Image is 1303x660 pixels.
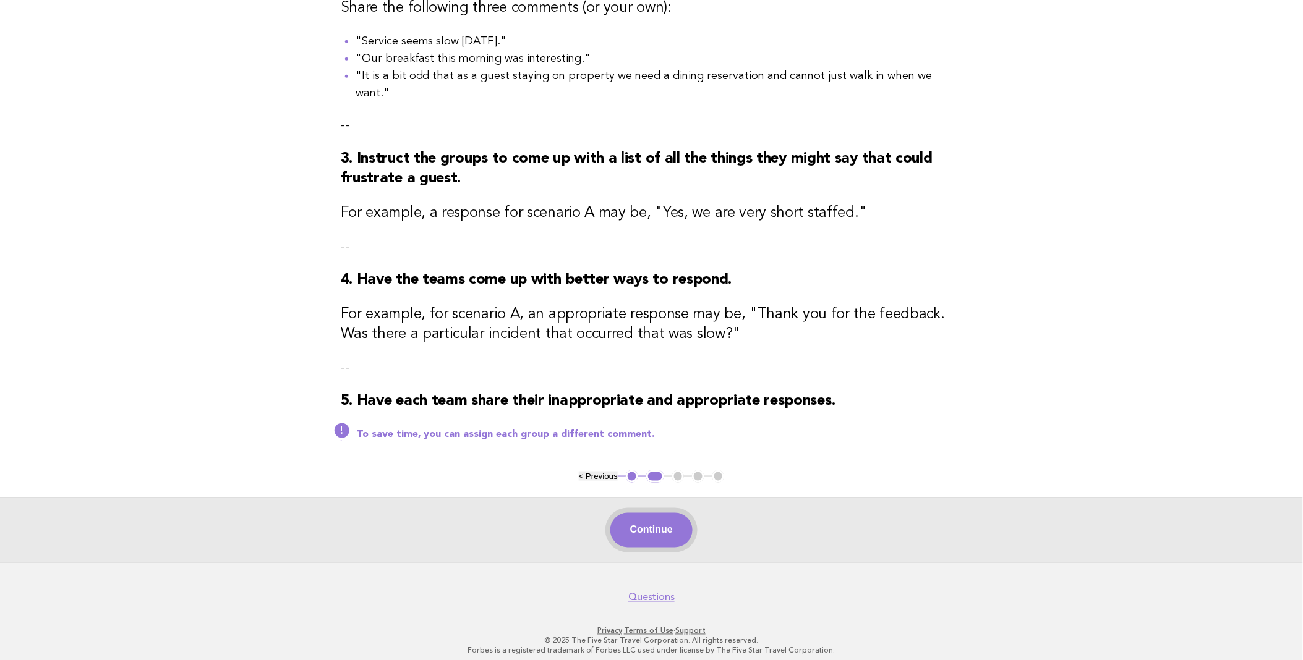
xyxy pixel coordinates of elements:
strong: 4. Have the teams come up with better ways to respond. [341,273,732,287]
a: Privacy [597,627,622,635]
li: "Service seems slow [DATE]." [356,33,963,50]
p: -- [341,359,963,376]
p: To save time, you can assign each group a different comment. [357,428,963,441]
li: "Our breakfast this morning was interesting." [356,50,963,67]
button: 1 [626,470,638,483]
button: Continue [610,513,693,548]
p: Forbes is a registered trademark of Forbes LLC used under license by The Five Star Travel Corpora... [273,646,1030,656]
p: -- [341,238,963,255]
a: Questions [628,591,675,604]
strong: 3. Instruct the groups to come up with a list of all the things they might say that could frustra... [341,151,933,186]
h3: For example, a response for scenario A may be, "Yes, we are very short staffed." [341,203,963,223]
a: Support [675,627,706,635]
h3: For example, for scenario A, an appropriate response may be, "Thank you for the feedback. Was the... [341,305,963,344]
p: · · [273,626,1030,636]
strong: 5. Have each team share their inappropriate and appropriate responses. [341,394,835,408]
p: -- [341,117,963,134]
p: © 2025 The Five Star Travel Corporation. All rights reserved. [273,636,1030,646]
button: < Previous [579,472,618,481]
li: "It is a bit odd that as a guest staying on property we need a dining reservation and cannot just... [356,67,963,102]
a: Terms of Use [624,627,673,635]
button: 2 [646,470,664,483]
